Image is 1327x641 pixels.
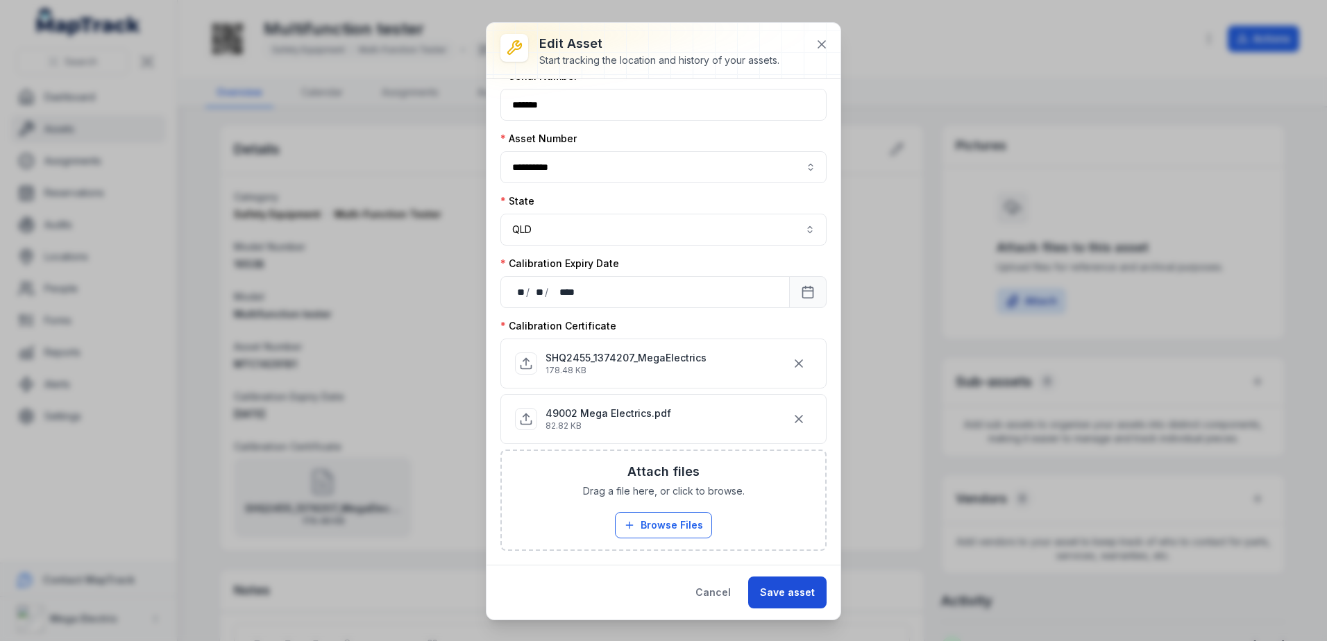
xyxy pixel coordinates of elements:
[539,34,779,53] h3: Edit asset
[546,365,707,376] p: 178.48 KB
[627,462,700,481] h3: Attach files
[684,576,743,608] button: Cancel
[546,351,707,365] p: SHQ2455_1374207_MegaElectrics
[512,285,526,299] div: day,
[615,512,712,538] button: Browse Files
[550,285,576,299] div: year,
[748,576,827,608] button: Save asset
[526,285,531,299] div: /
[546,420,671,431] p: 82.82 KB
[500,194,534,208] label: State
[583,484,745,498] span: Drag a file here, or click to browse.
[500,151,827,183] input: asset-edit:cf[0fc6bfac-2c02-4098-8726-32d8970f8369]-label
[545,285,550,299] div: /
[539,53,779,67] div: Start tracking the location and history of your assets.
[500,214,827,246] button: QLD
[531,285,545,299] div: month,
[500,257,619,271] label: Calibration Expiry Date
[500,319,616,333] label: Calibration Certificate
[546,407,671,420] p: 49002 Mega Electrics.pdf
[789,276,827,308] button: Calendar
[500,132,577,146] label: Asset Number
